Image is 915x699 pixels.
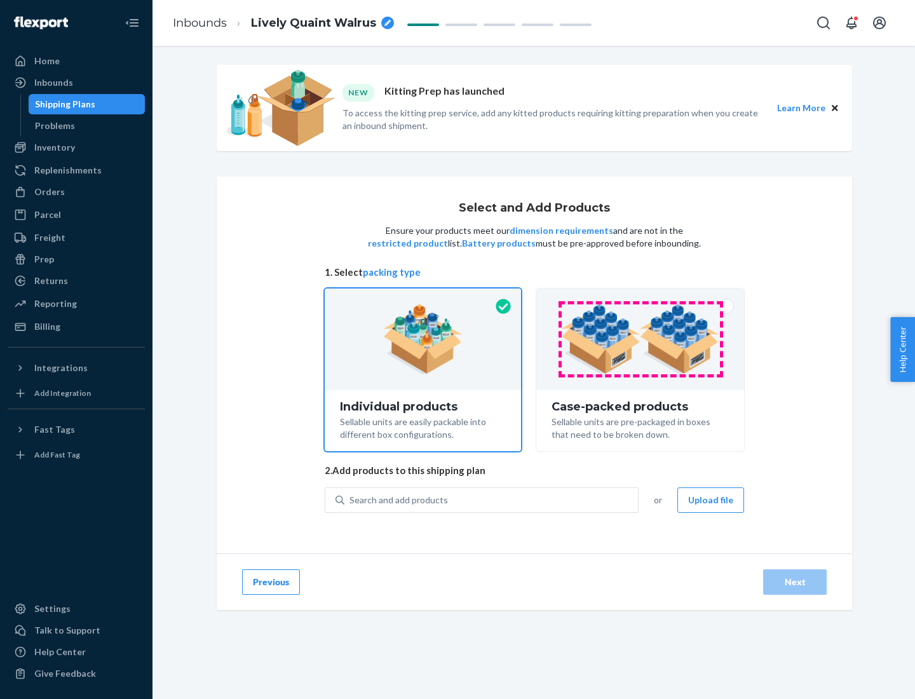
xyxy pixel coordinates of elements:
span: Lively Quaint Walrus [251,15,376,32]
a: Parcel [8,205,145,225]
button: Open Search Box [811,10,836,36]
div: Replenishments [34,164,102,177]
a: Inbounds [8,72,145,93]
button: Learn More [777,101,825,115]
div: Add Integration [34,388,91,398]
p: Ensure your products meet our and are not in the list. must be pre-approved before inbounding. [367,224,702,250]
div: Add Fast Tag [34,449,80,460]
button: Help Center [890,317,915,382]
a: Billing [8,316,145,337]
img: individual-pack.facf35554cb0f1810c75b2bd6df2d64e.png [383,304,463,374]
a: Home [8,51,145,71]
button: Open account menu [867,10,892,36]
a: Settings [8,599,145,619]
a: Orders [8,182,145,202]
div: Next [774,576,816,588]
div: Integrations [34,362,88,374]
a: Talk to Support [8,620,145,641]
button: Previous [242,569,300,595]
p: To access the kitting prep service, add any kitted products requiring kitting preparation when yo... [342,107,766,132]
div: Individual products [340,400,506,413]
div: Billing [34,320,60,333]
a: Problems [29,116,146,136]
img: case-pack.59cecea509d18c883b923b81aeac6d0b.png [561,304,719,374]
ol: breadcrumbs [163,4,404,42]
button: dimension requirements [510,224,613,237]
span: 2. Add products to this shipping plan [325,464,744,477]
div: Sellable units are easily packable into different box configurations. [340,413,506,441]
div: Give Feedback [34,667,96,680]
div: Search and add products [349,494,448,506]
div: Case-packed products [552,400,729,413]
div: Problems [35,119,75,132]
div: Fast Tags [34,423,75,436]
div: Returns [34,275,68,287]
div: Reporting [34,297,77,310]
div: Shipping Plans [35,98,95,111]
button: Close Navigation [119,10,145,36]
button: packing type [363,266,421,279]
button: Upload file [677,487,744,513]
a: Add Integration [8,383,145,404]
a: Inbounds [173,16,227,30]
div: Orders [34,186,65,198]
a: Prep [8,249,145,269]
a: Help Center [8,642,145,662]
div: Sellable units are pre-packaged in boxes that need to be broken down. [552,413,729,441]
h1: Select and Add Products [459,202,610,215]
div: Settings [34,602,71,615]
img: Flexport logo [14,17,68,29]
a: Freight [8,227,145,248]
button: Close [828,101,842,115]
div: NEW [342,84,374,101]
a: Inventory [8,137,145,158]
button: Integrations [8,358,145,378]
a: Shipping Plans [29,94,146,114]
a: Add Fast Tag [8,445,145,465]
button: Next [763,569,827,595]
div: Inventory [34,141,75,154]
p: Kitting Prep has launched [384,84,505,101]
span: or [654,494,662,506]
button: Open notifications [839,10,864,36]
button: restricted product [368,237,448,250]
div: Prep [34,253,54,266]
button: Give Feedback [8,663,145,684]
a: Returns [8,271,145,291]
button: Fast Tags [8,419,145,440]
span: 1. Select [325,266,744,279]
div: Inbounds [34,76,73,89]
button: Battery products [462,237,536,250]
div: Home [34,55,60,67]
div: Help Center [34,646,86,658]
div: Parcel [34,208,61,221]
a: Reporting [8,294,145,314]
a: Replenishments [8,160,145,180]
div: Talk to Support [34,624,100,637]
div: Freight [34,231,65,244]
